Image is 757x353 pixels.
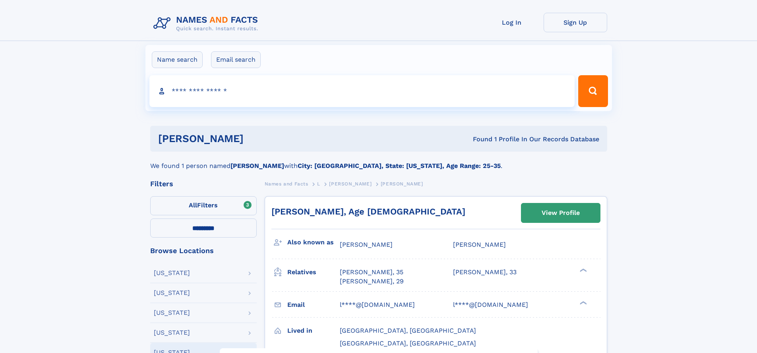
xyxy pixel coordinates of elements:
[317,181,320,187] span: L
[150,196,257,215] label: Filters
[150,247,257,254] div: Browse Locations
[150,180,257,187] div: Filters
[578,268,587,273] div: ❯
[544,13,607,32] a: Sign Up
[271,207,465,216] a: [PERSON_NAME], Age [DEMOGRAPHIC_DATA]
[298,162,501,170] b: City: [GEOGRAPHIC_DATA], State: [US_STATE], Age Range: 25-35
[211,51,261,68] label: Email search
[154,330,190,336] div: [US_STATE]
[329,181,372,187] span: [PERSON_NAME]
[340,277,404,286] a: [PERSON_NAME], 29
[340,268,403,277] a: [PERSON_NAME], 35
[287,324,340,337] h3: Lived in
[317,179,320,189] a: L
[265,179,308,189] a: Names and Facts
[578,75,608,107] button: Search Button
[152,51,203,68] label: Name search
[287,265,340,279] h3: Relatives
[189,201,197,209] span: All
[358,135,599,144] div: Found 1 Profile In Our Records Database
[340,327,476,334] span: [GEOGRAPHIC_DATA], [GEOGRAPHIC_DATA]
[340,339,476,347] span: [GEOGRAPHIC_DATA], [GEOGRAPHIC_DATA]
[578,300,587,305] div: ❯
[521,203,600,222] a: View Profile
[154,310,190,316] div: [US_STATE]
[381,181,423,187] span: [PERSON_NAME]
[340,241,393,248] span: [PERSON_NAME]
[150,152,607,171] div: We found 1 person named with .
[154,270,190,276] div: [US_STATE]
[149,75,575,107] input: search input
[480,13,544,32] a: Log In
[453,268,517,277] a: [PERSON_NAME], 33
[453,241,506,248] span: [PERSON_NAME]
[287,298,340,312] h3: Email
[154,290,190,296] div: [US_STATE]
[329,179,372,189] a: [PERSON_NAME]
[158,134,358,144] h1: [PERSON_NAME]
[230,162,284,170] b: [PERSON_NAME]
[542,204,580,222] div: View Profile
[150,13,265,34] img: Logo Names and Facts
[287,236,340,249] h3: Also known as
